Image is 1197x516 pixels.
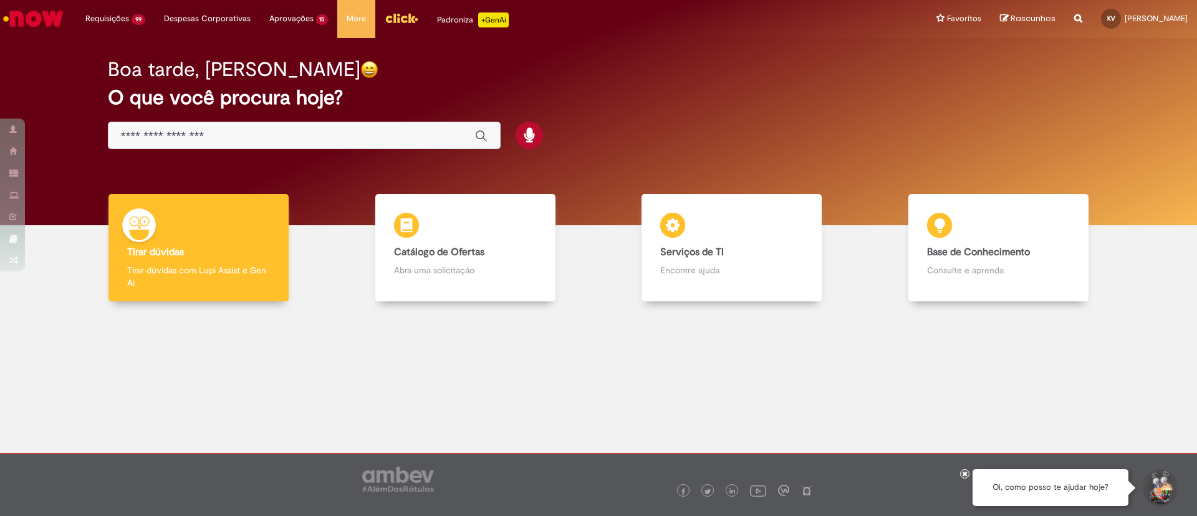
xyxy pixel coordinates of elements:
img: happy-face.png [360,61,378,79]
img: click_logo_yellow_360x200.png [385,9,418,27]
span: 99 [132,14,145,25]
div: Padroniza [437,12,509,27]
img: logo_footer_workplace.png [778,485,789,496]
span: Requisições [85,12,129,25]
p: Consulte e aprenda [927,264,1070,276]
a: Catálogo de Ofertas Abra uma solicitação [332,194,599,302]
span: More [347,12,366,25]
img: logo_footer_linkedin.png [729,488,736,495]
span: Rascunhos [1011,12,1055,24]
b: Tirar dúvidas [127,246,184,258]
img: logo_footer_ambev_rotulo_gray.png [362,467,434,492]
button: Iniciar Conversa de Suporte [1141,469,1178,507]
img: logo_footer_youtube.png [750,482,766,499]
div: Oi, como posso te ajudar hoje? [973,469,1128,506]
a: Tirar dúvidas Tirar dúvidas com Lupi Assist e Gen Ai [65,194,332,302]
a: Base de Conhecimento Consulte e aprenda [865,194,1132,302]
span: [PERSON_NAME] [1125,13,1188,24]
img: logo_footer_twitter.png [704,489,711,495]
span: Despesas Corporativas [164,12,251,25]
span: Favoritos [947,12,981,25]
h2: Boa tarde, [PERSON_NAME] [108,59,360,80]
a: Rascunhos [1000,13,1055,25]
img: ServiceNow [1,6,65,31]
h2: O que você procura hoje? [108,87,1090,109]
p: Tirar dúvidas com Lupi Assist e Gen Ai [127,264,270,289]
b: Serviços de TI [660,246,724,258]
img: logo_footer_facebook.png [680,489,686,495]
p: Encontre ajuda [660,264,803,276]
b: Base de Conhecimento [927,246,1030,258]
span: 15 [316,14,329,25]
p: +GenAi [478,12,509,27]
img: logo_footer_naosei.png [801,485,812,496]
span: Aprovações [269,12,314,25]
span: KV [1107,14,1115,22]
b: Catálogo de Ofertas [394,246,484,258]
a: Serviços de TI Encontre ajuda [598,194,865,302]
p: Abra uma solicitação [394,264,537,276]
